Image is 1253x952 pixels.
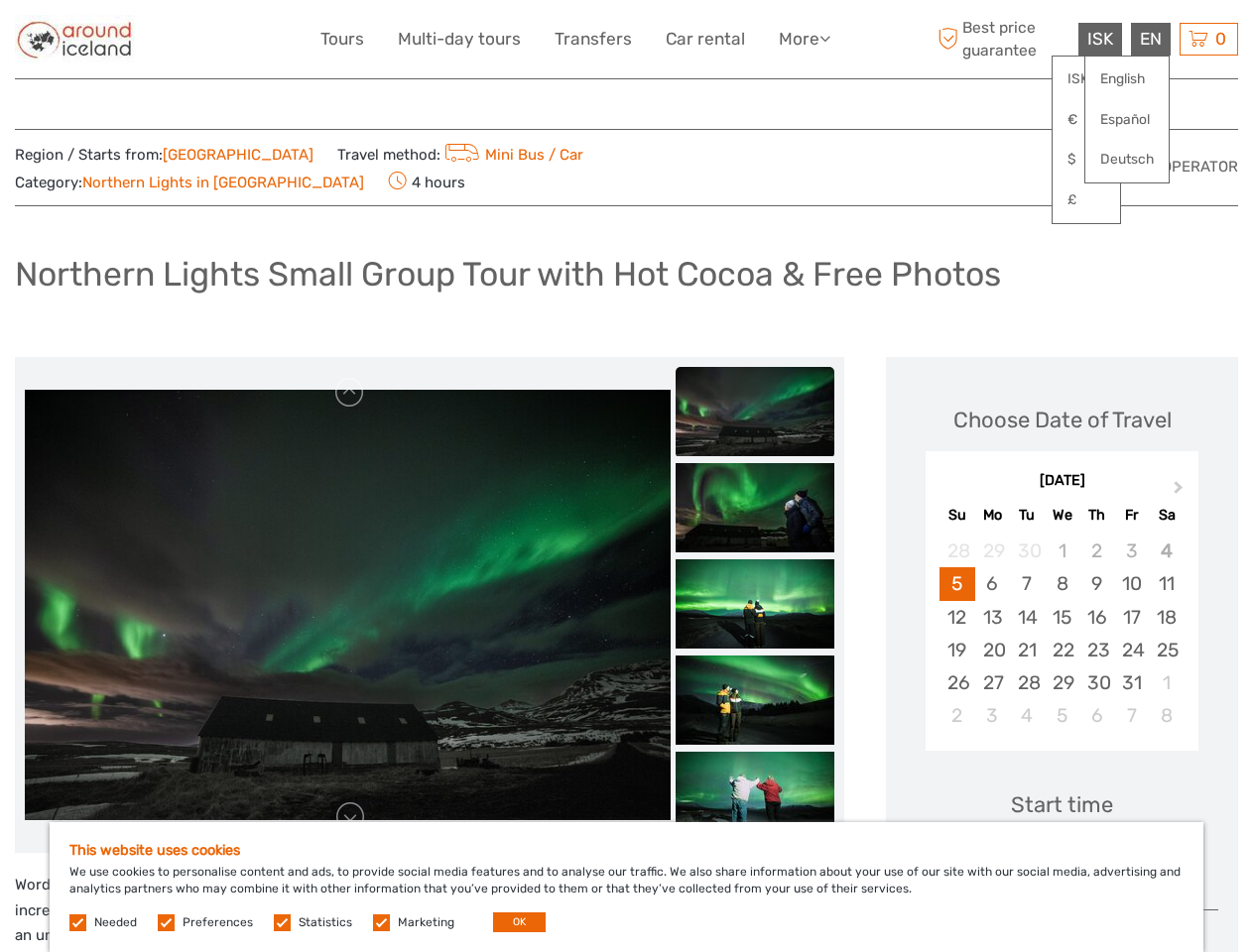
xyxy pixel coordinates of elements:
[398,25,521,54] a: Multi-day tours
[940,567,974,600] div: Choose Sunday, October 5th, 2025
[666,25,745,54] a: Car rental
[1045,634,1079,666] div: Choose Wednesday, October 22nd, 2025
[676,367,834,456] img: bc1d2aabe9a142a4b7e73f0ed816b8b0_slider_thumbnail.jpg
[1149,666,1184,699] div: Choose Saturday, November 1st, 2025
[975,601,1010,634] div: Choose Monday, October 13th, 2025
[975,502,1010,529] div: Mo
[676,655,834,745] img: 086c1708e4614c6ab864fee645773794_slider_thumbnail.jpeg
[163,146,313,164] a: [GEOGRAPHIC_DATA]
[940,601,974,634] div: Choose Sunday, October 12th, 2025
[183,914,253,931] label: Preferences
[1114,634,1149,666] div: Choose Friday, October 24th, 2025
[975,567,1010,600] div: Choose Monday, October 6th, 2025
[388,168,465,195] span: 4 hours
[1045,502,1079,529] div: We
[1149,567,1184,600] div: Choose Saturday, October 11th, 2025
[1079,567,1114,600] div: Choose Thursday, October 9th, 2025
[1212,29,1229,49] span: 0
[15,873,844,949] p: Words alone cannot capture the breathtaking beauty of the Aurora Borealis, also known as the Nort...
[94,914,137,931] label: Needed
[932,535,1191,732] div: month 2025-10
[975,634,1010,666] div: Choose Monday, October 20th, 2025
[398,914,454,931] label: Marketing
[676,463,834,552] img: af83fa3f23d543e69e18620d66ccb65d_slider_thumbnail.jpg
[440,146,583,164] a: Mini Bus / Car
[320,25,364,54] a: Tours
[1149,535,1184,567] div: Not available Saturday, October 4th, 2025
[1053,142,1120,178] a: $
[299,914,352,931] label: Statistics
[1149,601,1184,634] div: Choose Saturday, October 18th, 2025
[940,535,974,567] div: Not available Sunday, September 28th, 2025
[15,145,313,166] span: Region / Starts from:
[676,752,834,841] img: a09b1f567edb46e68acc28e37cefcb4d_slider_thumbnail.jpeg
[1010,634,1045,666] div: Choose Tuesday, October 21st, 2025
[676,559,834,649] img: 90fe71c33a0e4898adea39a9e02b5873_slider_thumbnail.png
[1010,666,1045,699] div: Choose Tuesday, October 28th, 2025
[228,31,252,55] button: Open LiveChat chat widget
[1011,789,1113,820] div: Start time
[555,25,632,54] a: Transfers
[82,174,364,191] a: Northern Lights in [GEOGRAPHIC_DATA]
[1085,142,1169,178] a: Deutsch
[1085,61,1169,97] a: English
[1045,699,1079,732] div: Choose Wednesday, November 5th, 2025
[1045,535,1079,567] div: Not available Wednesday, October 1st, 2025
[1045,601,1079,634] div: Choose Wednesday, October 15th, 2025
[1149,502,1184,529] div: Sa
[1053,102,1120,138] a: €
[1010,567,1045,600] div: Choose Tuesday, October 7th, 2025
[493,912,546,932] button: OK
[337,140,583,168] span: Travel method:
[1087,29,1113,49] span: ISK
[933,17,1073,60] span: Best price guarantee
[1114,535,1149,567] div: Not available Friday, October 3rd, 2025
[926,471,1198,492] div: [DATE]
[1114,502,1149,529] div: Fr
[1149,699,1184,732] div: Choose Saturday, November 8th, 2025
[940,699,974,732] div: Choose Sunday, November 2nd, 2025
[15,15,135,63] img: Around Iceland
[1010,699,1045,732] div: Choose Tuesday, November 4th, 2025
[975,666,1010,699] div: Choose Monday, October 27th, 2025
[28,35,224,51] p: We're away right now. Please check back later!
[953,405,1172,435] div: Choose Date of Travel
[1079,502,1114,529] div: Th
[1010,502,1045,529] div: Tu
[1165,476,1196,508] button: Next Month
[50,822,1203,952] div: We use cookies to personalise content and ads, to provide social media features and to analyse ou...
[940,634,974,666] div: Choose Sunday, October 19th, 2025
[940,666,974,699] div: Choose Sunday, October 26th, 2025
[25,390,671,820] img: bc1d2aabe9a142a4b7e73f0ed816b8b0_main_slider.jpg
[1010,535,1045,567] div: Not available Tuesday, September 30th, 2025
[1045,666,1079,699] div: Choose Wednesday, October 29th, 2025
[1079,634,1114,666] div: Choose Thursday, October 23rd, 2025
[1114,666,1149,699] div: Choose Friday, October 31st, 2025
[1053,182,1120,218] a: £
[1114,567,1149,600] div: Choose Friday, October 10th, 2025
[1079,666,1114,699] div: Choose Thursday, October 30th, 2025
[975,699,1010,732] div: Choose Monday, November 3rd, 2025
[940,502,974,529] div: Su
[1079,535,1114,567] div: Not available Thursday, October 2nd, 2025
[69,842,1184,859] h5: This website uses cookies
[1114,601,1149,634] div: Choose Friday, October 17th, 2025
[1085,102,1169,138] a: Español
[1045,567,1079,600] div: Choose Wednesday, October 8th, 2025
[779,25,830,54] a: More
[15,173,364,193] span: Category:
[1131,23,1171,56] div: EN
[1149,634,1184,666] div: Choose Saturday, October 25th, 2025
[15,254,1001,295] h1: Northern Lights Small Group Tour with Hot Cocoa & Free Photos
[1079,601,1114,634] div: Choose Thursday, October 16th, 2025
[975,535,1010,567] div: Not available Monday, September 29th, 2025
[1053,61,1120,97] a: ISK
[1010,601,1045,634] div: Choose Tuesday, October 14th, 2025
[1079,699,1114,732] div: Choose Thursday, November 6th, 2025
[1114,699,1149,732] div: Choose Friday, November 7th, 2025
